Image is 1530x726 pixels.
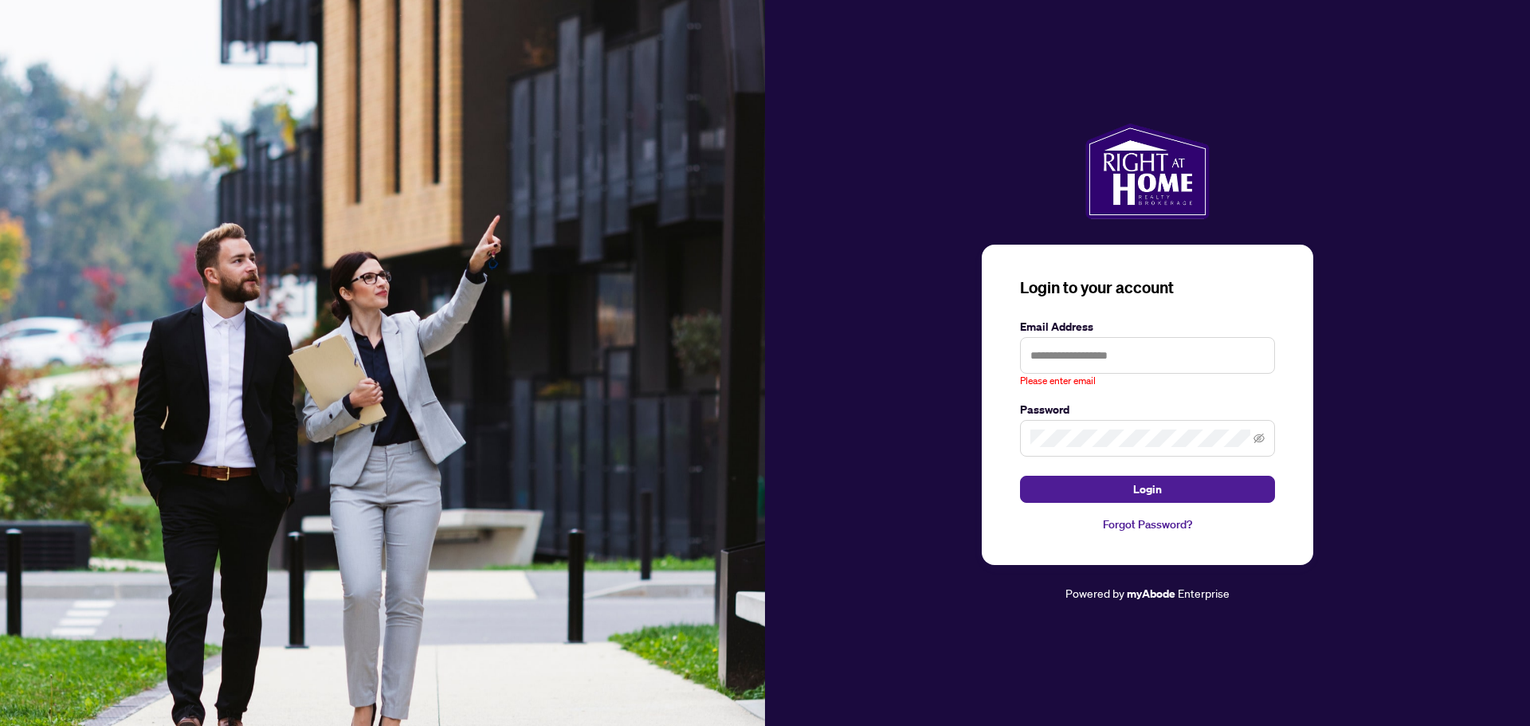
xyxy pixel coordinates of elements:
[1065,586,1124,600] span: Powered by
[1133,477,1162,502] span: Login
[1020,374,1096,389] span: Please enter email
[1178,586,1230,600] span: Enterprise
[1020,401,1275,418] label: Password
[1127,585,1175,602] a: myAbode
[1253,433,1265,444] span: eye-invisible
[1020,476,1275,503] button: Login
[1020,318,1275,336] label: Email Address
[1020,516,1275,533] a: Forgot Password?
[1085,124,1209,219] img: ma-logo
[1020,277,1275,299] h3: Login to your account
